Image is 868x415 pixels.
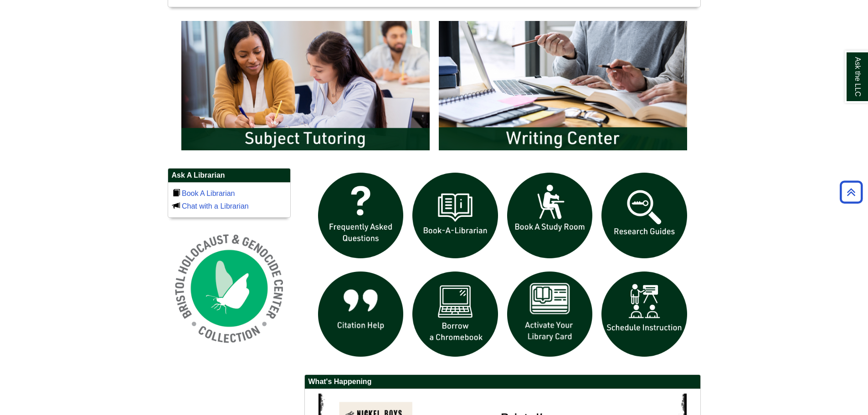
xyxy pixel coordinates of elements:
img: Borrow a chromebook icon links to the borrow a chromebook web page [408,267,503,362]
img: activate Library Card icon links to form to activate student ID into library card [503,267,597,362]
img: book a study room icon links to book a study room web page [503,168,597,263]
img: citation help icon links to citation help guide page [313,267,408,362]
img: Book a Librarian icon links to book a librarian web page [408,168,503,263]
img: Subject Tutoring Information [177,16,434,155]
img: Research Guides icon links to research guides web page [597,168,692,263]
h2: What's Happening [305,375,700,389]
img: frequently asked questions [313,168,408,263]
img: For faculty. Schedule Library Instruction icon links to form. [597,267,692,362]
img: Writing Center Information [434,16,692,155]
a: Chat with a Librarian [182,202,249,210]
div: slideshow [313,168,692,365]
a: Book A Librarian [182,190,235,197]
img: Holocaust and Genocide Collection [168,227,291,350]
h2: Ask A Librarian [168,169,290,183]
div: slideshow [177,16,692,159]
a: Back to Top [837,186,866,198]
